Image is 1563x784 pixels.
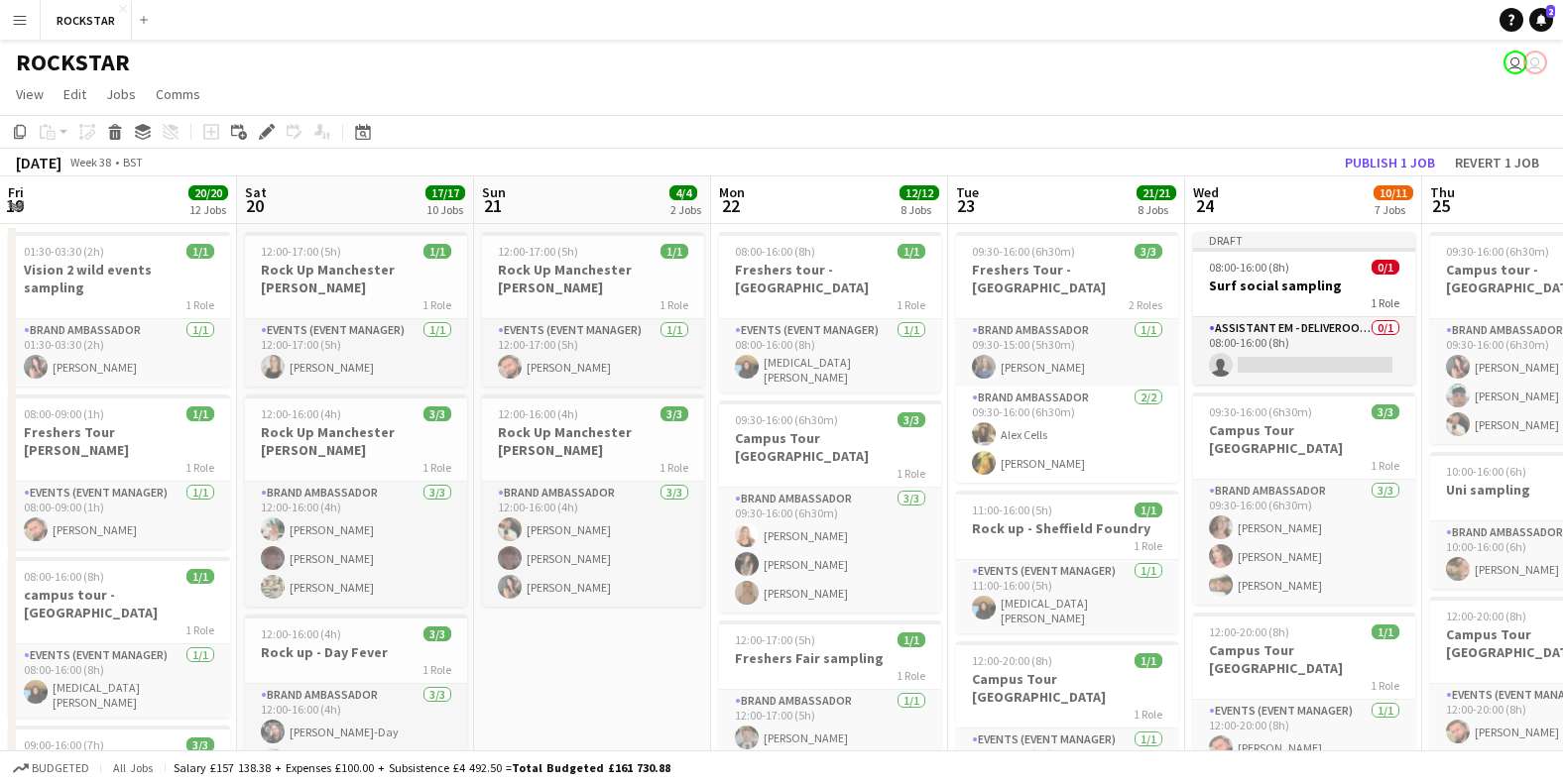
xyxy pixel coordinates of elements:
[185,460,214,475] span: 1 Role
[482,183,506,201] span: Sun
[1427,194,1455,217] span: 25
[735,244,815,259] span: 08:00-16:00 (8h)
[24,406,104,421] span: 08:00-09:00 (1h)
[1375,202,1412,217] div: 7 Jobs
[1138,202,1175,217] div: 8 Jobs
[109,760,157,775] span: All jobs
[41,1,132,40] button: ROCKSTAR
[423,626,451,641] span: 3/3
[245,394,467,607] app-job-card: 12:00-16:00 (4h)3/3Rock Up Manchester [PERSON_NAME]1 RoleBrand Ambassador3/312:00-16:00 (4h)[PERS...
[1193,421,1415,457] h3: Campus Tour [GEOGRAPHIC_DATA]
[1503,51,1527,74] app-user-avatar: Ed Harvey
[956,670,1178,706] h3: Campus Tour [GEOGRAPHIC_DATA]
[1337,150,1443,175] button: Publish 1 job
[16,48,130,77] h1: ROCKSTAR
[482,232,704,387] app-job-card: 12:00-17:00 (5h)1/1Rock Up Manchester [PERSON_NAME]1 RoleEvents (Event Manager)1/112:00-17:00 (5h...
[482,319,704,387] app-card-role: Events (Event Manager)1/112:00-17:00 (5h)[PERSON_NAME]
[1446,609,1526,623] span: 12:00-20:00 (8h)
[245,183,267,201] span: Sat
[956,319,1178,387] app-card-role: Brand Ambassador1/109:30-15:00 (5h30m)[PERSON_NAME]
[900,185,939,200] span: 12/12
[719,649,941,667] h3: Freshers Fair sampling
[8,261,230,296] h3: Vision 2 wild events sampling
[261,626,341,641] span: 12:00-16:00 (4h)
[185,297,214,312] span: 1 Role
[261,406,341,421] span: 12:00-16:00 (4h)
[426,202,464,217] div: 10 Jobs
[1447,150,1547,175] button: Revert 1 job
[897,668,925,683] span: 1 Role
[8,482,230,549] app-card-role: Events (Event Manager)1/108:00-09:00 (1h)[PERSON_NAME]
[1529,8,1553,32] a: 2
[1190,194,1219,217] span: 24
[670,202,701,217] div: 2 Jobs
[498,406,578,421] span: 12:00-16:00 (4h)
[735,632,815,647] span: 12:00-17:00 (5h)
[245,319,467,387] app-card-role: Events (Event Manager)1/112:00-17:00 (5h)[PERSON_NAME]
[972,653,1052,668] span: 12:00-20:00 (8h)
[1135,244,1162,259] span: 3/3
[245,232,467,387] div: 12:00-17:00 (5h)1/1Rock Up Manchester [PERSON_NAME]1 RoleEvents (Event Manager)1/112:00-17:00 (5h...
[719,183,745,201] span: Mon
[719,400,941,613] app-job-card: 09:30-16:00 (6h30m)3/3Campus Tour [GEOGRAPHIC_DATA]1 RoleBrand Ambassador3/309:30-16:00 (6h30m)[P...
[1371,678,1399,693] span: 1 Role
[1134,707,1162,722] span: 1 Role
[8,644,230,718] app-card-role: Events (Event Manager)1/108:00-16:00 (8h)[MEDICAL_DATA][PERSON_NAME]
[1546,5,1555,18] span: 2
[956,232,1178,483] app-job-card: 09:30-16:00 (6h30m)3/3Freshers Tour - [GEOGRAPHIC_DATA]2 RolesBrand Ambassador1/109:30-15:00 (5h3...
[106,85,136,103] span: Jobs
[5,194,24,217] span: 19
[1372,624,1399,639] span: 1/1
[1129,297,1162,312] span: 2 Roles
[956,387,1178,483] app-card-role: Brand Ambassador2/209:30-16:00 (6h30m)Alex Cells[PERSON_NAME]
[189,202,227,217] div: 12 Jobs
[898,244,925,259] span: 1/1
[1193,232,1415,385] app-job-card: Draft08:00-16:00 (8h)0/1Surf social sampling1 RoleAssistant EM - Deliveroo FR0/108:00-16:00 (8h)
[1209,260,1289,275] span: 08:00-16:00 (8h)
[1193,392,1415,605] app-job-card: 09:30-16:00 (6h30m)3/3Campus Tour [GEOGRAPHIC_DATA]1 RoleBrand Ambassador3/309:30-16:00 (6h30m)[P...
[1372,404,1399,419] span: 3/3
[1523,51,1547,74] app-user-avatar: Ed Harvey
[482,482,704,607] app-card-role: Brand Ambassador3/312:00-16:00 (4h)[PERSON_NAME][PERSON_NAME][PERSON_NAME]
[719,429,941,465] h3: Campus Tour [GEOGRAPHIC_DATA]
[956,261,1178,296] h3: Freshers Tour - [GEOGRAPHIC_DATA]
[1193,641,1415,677] h3: Campus Tour [GEOGRAPHIC_DATA]
[1374,185,1413,200] span: 10/11
[716,194,745,217] span: 22
[186,244,214,259] span: 1/1
[148,81,208,107] a: Comms
[8,557,230,718] div: 08:00-16:00 (8h)1/1campus tour - [GEOGRAPHIC_DATA]1 RoleEvents (Event Manager)1/108:00-16:00 (8h)...
[1134,538,1162,553] span: 1 Role
[1371,458,1399,473] span: 1 Role
[24,737,104,752] span: 09:00-16:00 (7h)
[174,760,670,775] div: Salary £157 138.38 + Expenses £100.00 + Subsistence £4 492.50 =
[245,261,467,296] h3: Rock Up Manchester [PERSON_NAME]
[661,244,688,259] span: 1/1
[1372,260,1399,275] span: 0/1
[661,406,688,421] span: 3/3
[735,412,838,427] span: 09:30-16:00 (6h30m)
[8,423,230,459] h3: Freshers Tour [PERSON_NAME]
[1430,183,1455,201] span: Thu
[1193,613,1415,767] app-job-card: 12:00-20:00 (8h)1/1Campus Tour [GEOGRAPHIC_DATA]1 RoleEvents (Event Manager)1/112:00-20:00 (8h)[P...
[1135,653,1162,668] span: 1/1
[512,760,670,775] span: Total Budgeted £161 730.88
[10,757,92,779] button: Budgeted
[8,232,230,387] app-job-card: 01:30-03:30 (2h)1/1Vision 2 wild events sampling1 RoleBrand Ambassador1/101:30-03:30 (2h)[PERSON_...
[8,394,230,549] app-job-card: 08:00-09:00 (1h)1/1Freshers Tour [PERSON_NAME]1 RoleEvents (Event Manager)1/108:00-09:00 (1h)[PER...
[482,261,704,296] h3: Rock Up Manchester [PERSON_NAME]
[956,491,1178,633] app-job-card: 11:00-16:00 (5h)1/1Rock up - Sheffield Foundry1 RoleEvents (Event Manager)1/111:00-16:00 (5h)[MED...
[897,297,925,312] span: 1 Role
[1209,624,1289,639] span: 12:00-20:00 (8h)
[24,244,104,259] span: 01:30-03:30 (2h)
[719,620,941,757] app-job-card: 12:00-17:00 (5h)1/1Freshers Fair sampling1 RoleBrand Ambassador1/112:00-17:00 (5h)[PERSON_NAME]
[972,244,1075,259] span: 09:30-16:00 (6h30m)
[1193,700,1415,767] app-card-role: Events (Event Manager)1/112:00-20:00 (8h)[PERSON_NAME]
[16,153,61,172] div: [DATE]
[245,423,467,459] h3: Rock Up Manchester [PERSON_NAME]
[1193,183,1219,201] span: Wed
